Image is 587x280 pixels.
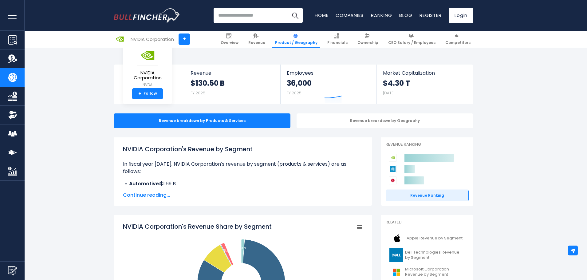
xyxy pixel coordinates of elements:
[221,40,238,45] span: Overview
[8,110,17,120] img: Ownership
[272,31,320,48] a: Product / Geography
[389,265,403,279] img: MSFT logo
[123,222,272,231] tspan: NVIDIA Corporation's Revenue Share by Segment
[386,230,469,247] a: Apple Revenue by Segment
[407,236,463,241] span: Apple Revenue by Segment
[399,12,412,18] a: Blog
[389,154,397,162] img: NVIDIA Corporation competitors logo
[128,70,167,81] span: NVIDIA Corporation
[297,113,473,128] div: Revenue breakdown by Geography
[377,65,473,104] a: Market Capitalization $4.30 T [DATE]
[123,180,363,187] li: $1.69 B
[184,65,281,104] a: Revenue $130.50 B FY 2025
[218,31,241,48] a: Overview
[420,12,441,18] a: Register
[325,31,350,48] a: Financials
[405,250,465,260] span: Dell Technologies Revenue by Segment
[385,31,438,48] a: CEO Salary / Employees
[128,82,167,88] small: NVDA
[383,78,410,88] strong: $4.30 T
[327,40,348,45] span: Financials
[287,78,312,88] strong: 36,000
[386,142,469,147] p: Revenue Ranking
[191,78,225,88] strong: $130.50 B
[287,8,303,23] button: Search
[386,247,469,264] a: Dell Technologies Revenue by Segment
[123,144,363,154] h1: NVIDIA Corporation's Revenue by Segment
[287,70,370,76] span: Employees
[224,248,232,253] tspan: 8.7 %
[239,246,246,250] tspan: 1.3 %
[248,40,265,45] span: Revenue
[389,248,403,262] img: DELL logo
[336,12,364,18] a: Companies
[389,231,405,245] img: AAPL logo
[386,190,469,201] a: Revenue Ranking
[128,45,167,88] a: NVIDIA Corporation NVDA
[123,191,363,199] span: Continue reading...
[389,165,397,173] img: Applied Materials competitors logo
[445,40,471,45] span: Competitors
[114,8,180,22] img: Bullfincher logo
[123,160,363,175] p: In fiscal year [DATE], NVIDIA Corporation's revenue by segment (products & services) are as follows:
[287,90,301,96] small: FY 2025
[449,8,473,23] a: Login
[129,180,160,187] b: Automotive:
[275,40,317,45] span: Product / Geography
[355,31,381,48] a: Ownership
[138,91,141,97] strong: +
[388,40,435,45] span: CEO Salary / Employees
[315,12,328,18] a: Home
[132,88,163,99] a: +Follow
[137,45,158,66] img: NVDA logo
[114,33,126,45] img: NVDA logo
[383,70,467,76] span: Market Capitalization
[405,267,465,277] span: Microsoft Corporation Revenue by Segment
[443,31,473,48] a: Competitors
[281,65,376,104] a: Employees 36,000 FY 2025
[357,40,378,45] span: Ownership
[114,8,180,22] a: Go to homepage
[131,36,174,43] div: NVIDIA Corporation
[246,31,268,48] a: Revenue
[389,176,397,184] img: Broadcom competitors logo
[386,220,469,225] p: Related
[191,90,205,96] small: FY 2025
[114,113,290,128] div: Revenue breakdown by Products & Services
[383,90,395,96] small: [DATE]
[371,12,392,18] a: Ranking
[191,70,274,76] span: Revenue
[179,34,190,45] a: +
